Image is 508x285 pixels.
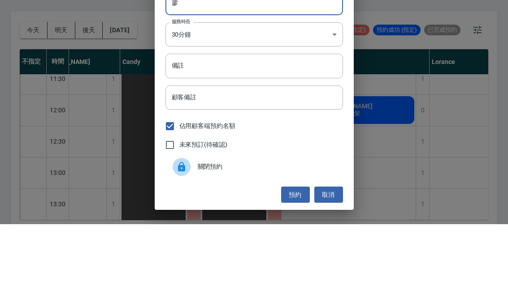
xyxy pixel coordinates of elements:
[165,215,343,240] div: 關閉預約
[179,182,236,191] span: 佔用顧客端預約名額
[179,201,228,210] span: 未來預訂(待確認)
[172,48,194,55] label: 顧客姓名
[172,17,194,23] label: 顧客電話
[172,79,191,86] label: 服務時長
[314,247,343,264] button: 取消
[198,223,336,232] span: 關閉預約
[281,247,310,264] button: 預約
[165,83,343,107] div: 30分鐘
